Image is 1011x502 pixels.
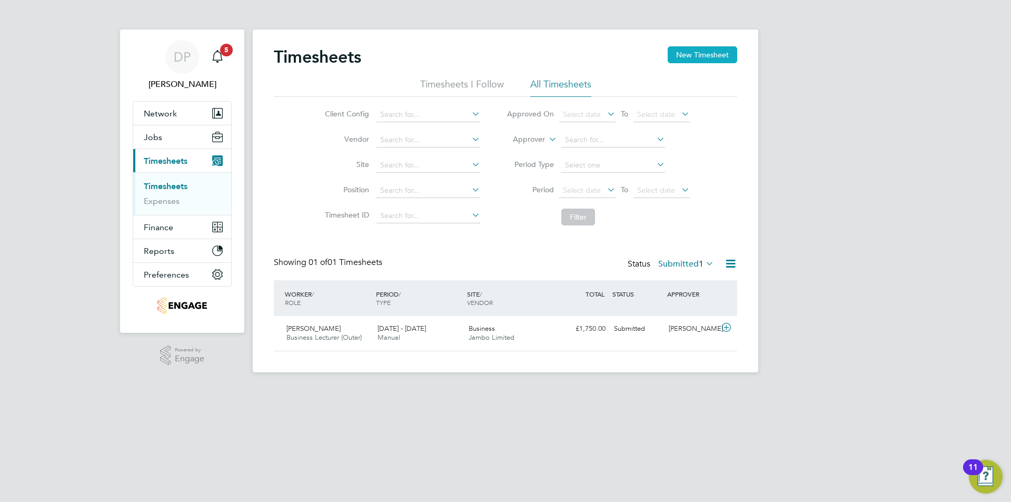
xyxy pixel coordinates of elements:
h2: Timesheets [274,46,361,67]
span: Business Lecturer (Outer) [286,333,362,342]
span: 01 of [309,257,328,268]
span: / [399,290,401,298]
span: VENDOR [467,298,493,307]
span: TYPE [376,298,391,307]
label: Position [322,185,369,194]
img: jambo-logo-retina.png [157,297,206,314]
span: Finance [144,222,173,232]
span: To [618,107,631,121]
span: 1 [699,259,703,269]
label: Period Type [507,160,554,169]
nav: Main navigation [120,29,244,333]
div: SITE [464,284,556,312]
span: Select date [637,185,675,195]
button: New Timesheet [668,46,737,63]
label: Vendor [322,134,369,144]
button: Finance [133,215,231,239]
label: Approver [498,134,545,145]
button: Jobs [133,125,231,149]
a: DP[PERSON_NAME] [133,40,232,91]
label: Approved On [507,109,554,119]
span: 01 Timesheets [309,257,382,268]
span: Danielle Page [133,78,232,91]
input: Search for... [376,209,480,223]
input: Search for... [376,183,480,198]
div: Submitted [610,320,665,338]
label: Timesheet ID [322,210,369,220]
div: STATUS [610,284,665,303]
span: Preferences [144,270,189,280]
input: Select one [561,158,665,173]
span: TOTAL [586,290,604,298]
a: 5 [207,40,228,74]
div: 11 [968,467,978,481]
button: Network [133,102,231,125]
label: Submitted [658,259,714,269]
span: Select date [563,185,601,195]
a: Timesheets [144,181,187,191]
a: Powered byEngage [160,346,205,366]
button: Preferences [133,263,231,286]
span: Select date [563,110,601,119]
span: [PERSON_NAME] [286,324,341,333]
span: / [312,290,314,298]
span: Manual [378,333,400,342]
span: Powered by [175,346,204,355]
button: Filter [561,209,595,225]
span: / [480,290,482,298]
span: DP [174,50,191,64]
span: Business [469,324,495,333]
input: Search for... [376,133,480,147]
span: Timesheets [144,156,187,166]
span: 5 [220,44,233,56]
a: Go to home page [133,297,232,314]
div: Timesheets [133,172,231,215]
button: Open Resource Center, 11 new notifications [969,460,1003,494]
button: Timesheets [133,149,231,172]
span: Jambo Limited [469,333,514,342]
button: Reports [133,239,231,262]
span: Network [144,109,177,119]
div: Showing [274,257,384,268]
span: [DATE] - [DATE] [378,324,426,333]
input: Search for... [561,133,665,147]
span: ROLE [285,298,301,307]
span: Engage [175,355,204,363]
span: Select date [637,110,675,119]
input: Search for... [376,107,480,122]
a: Expenses [144,196,180,206]
span: Reports [144,246,174,256]
div: WORKER [282,284,373,312]
span: To [618,183,631,196]
div: £1,750.00 [555,320,610,338]
label: Period [507,185,554,194]
li: Timesheets I Follow [420,78,504,97]
div: Status [628,257,716,272]
div: PERIOD [373,284,464,312]
li: All Timesheets [530,78,591,97]
div: [PERSON_NAME] [665,320,719,338]
label: Site [322,160,369,169]
label: Client Config [322,109,369,119]
div: APPROVER [665,284,719,303]
input: Search for... [376,158,480,173]
span: Jobs [144,132,162,142]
